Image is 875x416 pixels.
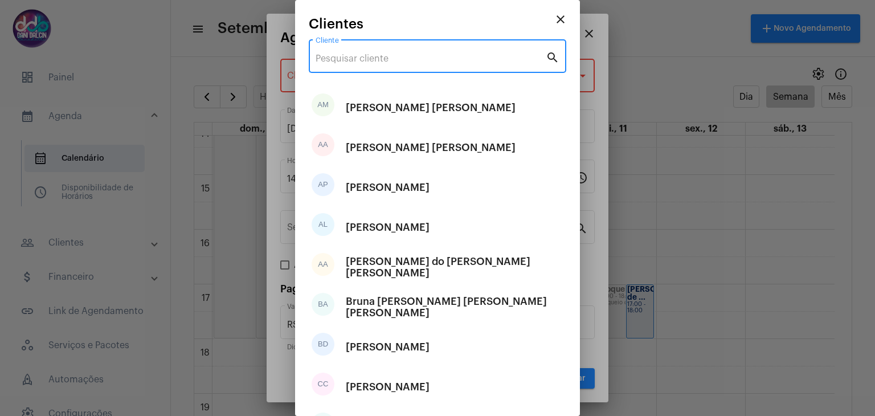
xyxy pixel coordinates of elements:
div: [PERSON_NAME] [PERSON_NAME] [346,91,516,125]
div: AA [312,253,334,276]
div: Bruna [PERSON_NAME] [PERSON_NAME] [PERSON_NAME] [346,290,563,324]
div: BD [312,333,334,356]
div: [PERSON_NAME] [346,170,430,205]
div: [PERSON_NAME] do [PERSON_NAME] [PERSON_NAME] [346,250,563,284]
mat-icon: search [546,50,559,64]
div: AL [312,213,334,236]
input: Pesquisar cliente [316,54,546,64]
div: [PERSON_NAME] [PERSON_NAME] [346,130,516,165]
div: [PERSON_NAME] [346,210,430,244]
div: BA [312,293,334,316]
span: Clientes [309,17,363,31]
div: AM [312,93,334,116]
div: AA [312,133,334,156]
div: CC [312,373,334,395]
div: [PERSON_NAME] [346,330,430,364]
mat-icon: close [554,13,567,26]
div: [PERSON_NAME] [346,370,430,404]
div: AP [312,173,334,196]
